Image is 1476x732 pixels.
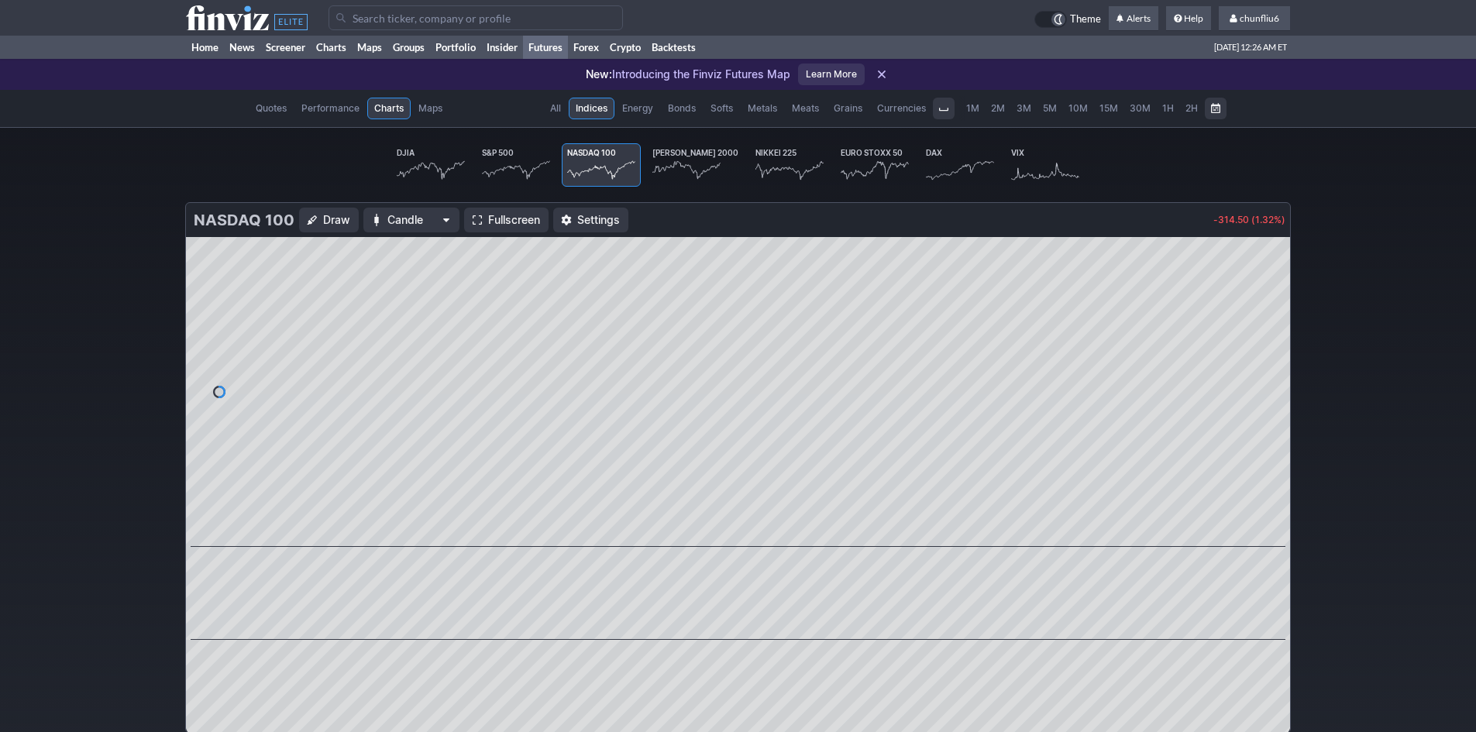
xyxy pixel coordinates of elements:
a: Forex [568,36,604,59]
a: Charts [367,98,411,119]
span: Theme [1070,11,1101,28]
a: Nasdaq 100 [562,143,641,187]
span: Energy [622,101,653,116]
a: DAX [920,143,999,187]
a: 2M [986,98,1010,119]
a: 3M [1011,98,1037,119]
span: Charts [374,101,404,116]
span: Draw [323,212,350,228]
input: Search [329,5,623,30]
a: Bonds [661,98,703,119]
a: Maps [411,98,449,119]
a: 1H [1157,98,1179,119]
a: Softs [704,98,740,119]
span: Softs [710,101,733,116]
span: Euro Stoxx 50 [841,148,903,157]
a: 1M [961,98,985,119]
span: chunfliu6 [1240,12,1279,24]
a: Learn More [798,64,865,85]
span: S&P 500 [482,148,514,157]
button: Range [1205,98,1227,119]
span: Currencies [877,101,926,116]
a: 15M [1094,98,1123,119]
a: News [224,36,260,59]
a: All [543,98,568,119]
span: DAX [926,148,942,157]
a: 5M [1037,98,1062,119]
a: Help [1166,6,1211,31]
span: 1H [1162,102,1174,114]
span: Metals [748,101,777,116]
a: Maps [352,36,387,59]
span: Candle [387,212,435,228]
a: [PERSON_NAME] 2000 [647,143,744,187]
span: 15M [1099,102,1118,114]
span: 30M [1130,102,1151,114]
a: DJIA [391,143,470,187]
span: Indices [576,101,607,116]
span: Maps [418,101,442,116]
a: Crypto [604,36,646,59]
a: Indices [569,98,614,119]
a: Home [186,36,224,59]
span: Settings [577,212,620,228]
span: VIX [1011,148,1024,157]
a: Nikkei 225 [750,143,829,187]
a: Portfolio [430,36,481,59]
a: Performance [294,98,366,119]
button: Interval [933,98,955,119]
button: Chart Type [363,208,459,232]
a: S&P 500 [477,143,556,187]
a: Groups [387,36,430,59]
a: Insider [481,36,523,59]
p: -314.50 (1.32%) [1213,215,1285,225]
span: 2M [991,102,1005,114]
span: All [550,101,561,116]
a: Fullscreen [464,208,549,232]
span: Meats [792,101,819,116]
span: DJIA [397,148,415,157]
span: Nasdaq 100 [567,148,616,157]
h3: Nasdaq 100 [194,209,294,231]
span: 3M [1017,102,1031,114]
a: Futures [523,36,568,59]
a: Metals [741,98,784,119]
a: Energy [615,98,660,119]
span: 5M [1043,102,1057,114]
a: 10M [1063,98,1093,119]
span: Quotes [256,101,287,116]
a: Grains [827,98,869,119]
span: 1M [966,102,979,114]
a: Screener [260,36,311,59]
a: Meats [785,98,826,119]
p: Introducing the Finviz Futures Map [586,67,790,82]
button: Draw [299,208,359,232]
span: 2H [1185,102,1198,114]
a: Theme [1034,11,1101,28]
span: 10M [1068,102,1088,114]
span: New: [586,67,612,81]
a: Backtests [646,36,701,59]
a: VIX [1006,143,1085,187]
a: Quotes [249,98,294,119]
a: Alerts [1109,6,1158,31]
span: [PERSON_NAME] 2000 [652,148,738,157]
span: Fullscreen [488,212,540,228]
a: Euro Stoxx 50 [835,143,914,187]
a: 30M [1124,98,1156,119]
a: Charts [311,36,352,59]
span: Bonds [668,101,696,116]
button: Settings [553,208,628,232]
a: chunfliu6 [1219,6,1290,31]
span: Performance [301,101,360,116]
a: 2H [1180,98,1203,119]
span: Grains [834,101,862,116]
a: Currencies [870,98,933,119]
span: Nikkei 225 [755,148,796,157]
span: [DATE] 12:26 AM ET [1214,36,1287,59]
